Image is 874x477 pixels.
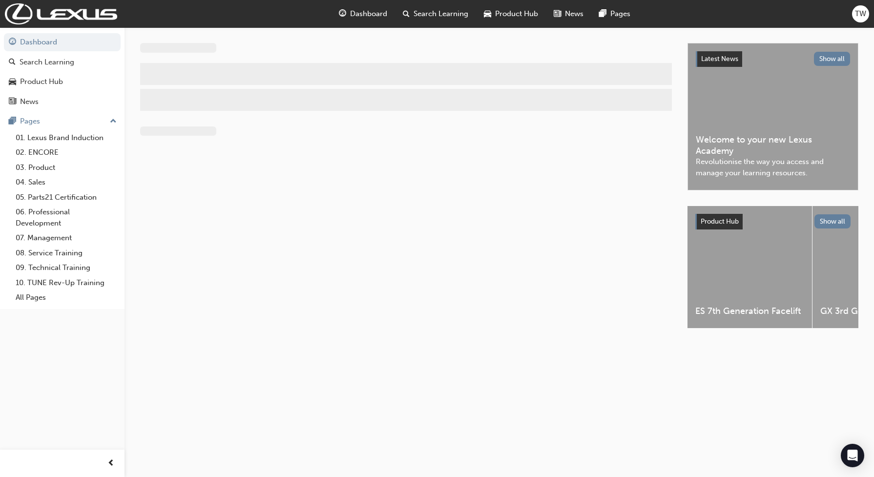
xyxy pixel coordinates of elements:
[610,8,630,20] span: Pages
[565,8,583,20] span: News
[9,98,16,106] span: news-icon
[107,457,115,470] span: prev-icon
[414,8,468,20] span: Search Learning
[12,260,121,275] a: 09. Technical Training
[20,116,40,127] div: Pages
[4,33,121,51] a: Dashboard
[701,55,738,63] span: Latest News
[484,8,491,20] span: car-icon
[476,4,546,24] a: car-iconProduct Hub
[4,53,121,71] a: Search Learning
[12,145,121,160] a: 02. ENCORE
[696,51,850,67] a: Latest NewsShow all
[395,4,476,24] a: search-iconSearch Learning
[852,5,869,22] button: TW
[12,160,121,175] a: 03. Product
[695,306,804,317] span: ES 7th Generation Facelift
[855,8,866,20] span: TW
[9,117,16,126] span: pages-icon
[12,230,121,246] a: 07. Management
[12,275,121,290] a: 10. TUNE Rev-Up Training
[701,217,739,226] span: Product Hub
[495,8,538,20] span: Product Hub
[591,4,638,24] a: pages-iconPages
[4,93,121,111] a: News
[695,214,851,229] a: Product HubShow all
[599,8,606,20] span: pages-icon
[5,3,117,24] img: Trak
[12,246,121,261] a: 08. Service Training
[12,290,121,305] a: All Pages
[814,214,851,228] button: Show all
[554,8,561,20] span: news-icon
[841,444,864,467] div: Open Intercom Messenger
[12,130,121,145] a: 01. Lexus Brand Induction
[546,4,591,24] a: news-iconNews
[12,175,121,190] a: 04. Sales
[4,112,121,130] button: Pages
[696,156,850,178] span: Revolutionise the way you access and manage your learning resources.
[339,8,346,20] span: guage-icon
[350,8,387,20] span: Dashboard
[687,206,812,328] a: ES 7th Generation Facelift
[20,96,39,107] div: News
[9,78,16,86] span: car-icon
[403,8,410,20] span: search-icon
[110,115,117,128] span: up-icon
[331,4,395,24] a: guage-iconDashboard
[696,134,850,156] span: Welcome to your new Lexus Academy
[12,190,121,205] a: 05. Parts21 Certification
[20,57,74,68] div: Search Learning
[4,31,121,112] button: DashboardSearch LearningProduct HubNews
[20,76,63,87] div: Product Hub
[9,58,16,67] span: search-icon
[12,205,121,230] a: 06. Professional Development
[814,52,851,66] button: Show all
[9,38,16,47] span: guage-icon
[4,73,121,91] a: Product Hub
[687,43,858,190] a: Latest NewsShow allWelcome to your new Lexus AcademyRevolutionise the way you access and manage y...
